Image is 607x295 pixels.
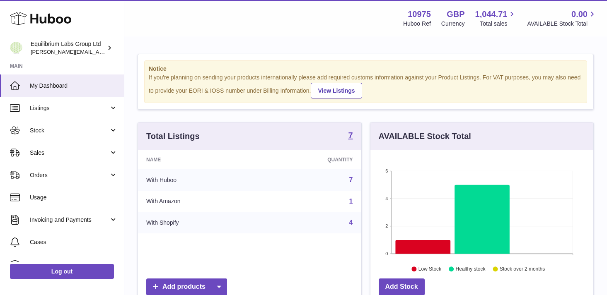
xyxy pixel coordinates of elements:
span: Sales [30,149,109,157]
th: Quantity [260,150,361,169]
span: Cases [30,238,118,246]
text: 0 [385,251,388,256]
span: 1,044.71 [475,9,508,20]
div: Equilibrium Labs Group Ltd [31,40,105,56]
div: Huboo Ref [403,20,431,28]
text: Low Stock [418,266,441,272]
text: 4 [385,196,388,201]
strong: 10975 [408,9,431,20]
span: [PERSON_NAME][EMAIL_ADDRESS][DOMAIN_NAME] [31,48,166,55]
span: Stock [30,127,109,134]
span: 0.00 [571,9,588,20]
span: Channels [30,261,118,269]
td: With Huboo [138,169,260,191]
text: 2 [385,223,388,228]
span: Listings [30,104,109,112]
span: Total sales [480,20,517,28]
span: Usage [30,194,118,201]
span: AVAILABLE Stock Total [527,20,597,28]
h3: AVAILABLE Stock Total [379,131,471,142]
span: My Dashboard [30,82,118,90]
h3: Total Listings [146,131,200,142]
text: 6 [385,168,388,173]
span: Invoicing and Payments [30,216,109,224]
td: With Shopify [138,212,260,233]
a: Log out [10,264,114,279]
strong: 7 [348,131,353,139]
a: 1,044.71 Total sales [475,9,517,28]
div: Currency [441,20,465,28]
text: Stock over 2 months [500,266,545,272]
a: 0.00 AVAILABLE Stock Total [527,9,597,28]
strong: GBP [447,9,464,20]
a: 7 [348,131,353,141]
th: Name [138,150,260,169]
a: 1 [349,198,353,205]
a: 7 [349,176,353,183]
img: h.woodrow@theliverclinic.com [10,42,22,54]
strong: Notice [149,65,583,73]
span: Orders [30,171,109,179]
text: Healthy stock [455,266,486,272]
div: If you're planning on sending your products internationally please add required customs informati... [149,74,583,98]
a: View Listings [311,83,362,98]
a: 4 [349,219,353,226]
td: With Amazon [138,191,260,212]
